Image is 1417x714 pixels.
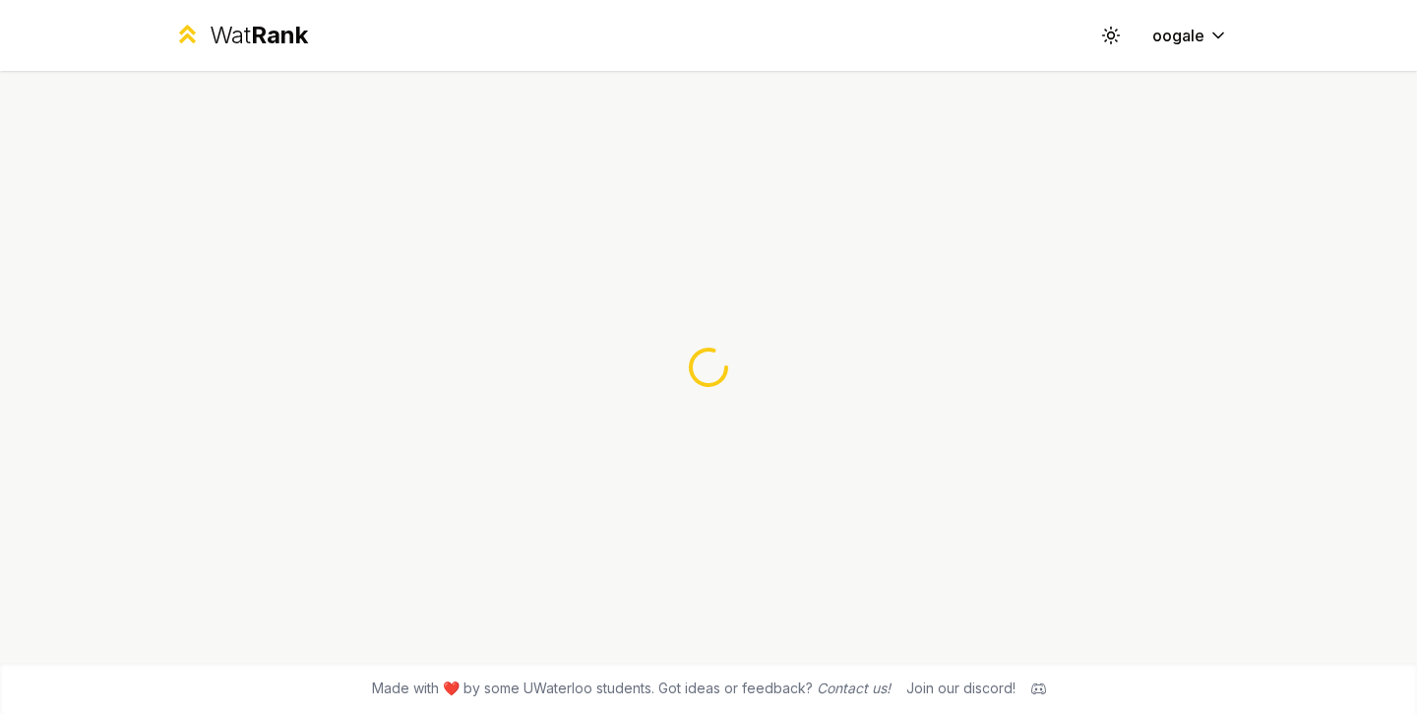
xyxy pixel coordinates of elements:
span: Made with ❤️ by some UWaterloo students. Got ideas or feedback? [372,679,891,698]
a: Contact us! [817,680,891,696]
span: Rank [251,21,308,49]
a: WatRank [173,20,308,51]
div: Wat [210,20,308,51]
span: oogale [1152,24,1204,47]
div: Join our discord! [906,679,1016,698]
button: oogale [1137,18,1244,53]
